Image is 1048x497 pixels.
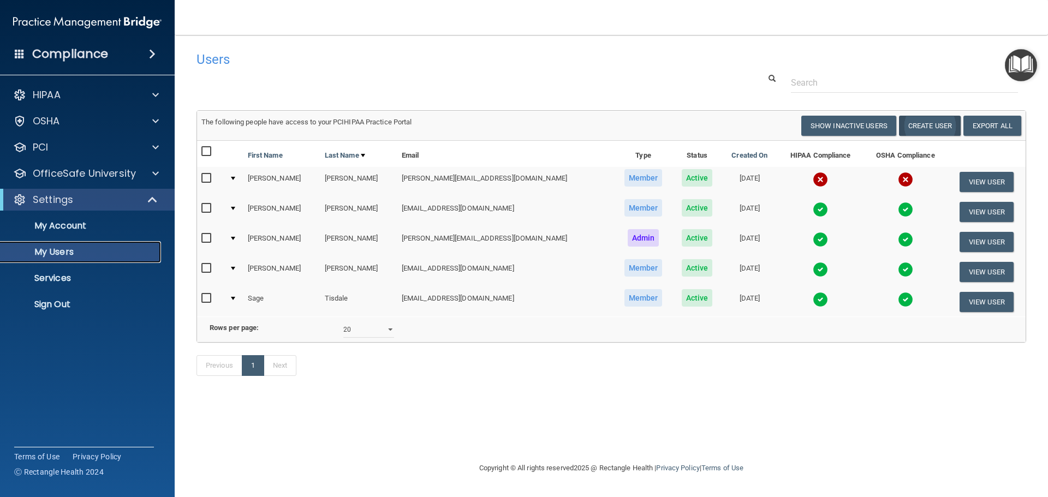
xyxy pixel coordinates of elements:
p: OSHA [33,115,60,128]
p: OfficeSafe University [33,167,136,180]
a: Privacy Policy [73,451,122,462]
td: [PERSON_NAME] [243,257,320,287]
img: tick.e7d51cea.svg [898,232,913,247]
td: [EMAIL_ADDRESS][DOMAIN_NAME] [397,197,614,227]
a: OfficeSafe University [13,167,159,180]
td: [PERSON_NAME] [243,167,320,197]
span: Active [682,199,713,217]
td: [PERSON_NAME] [320,167,397,197]
td: [DATE] [722,227,777,257]
h4: Users [196,52,674,67]
td: Sage [243,287,320,316]
button: View User [960,262,1014,282]
img: cross.ca9f0e7f.svg [898,172,913,187]
p: Sign Out [7,299,156,310]
img: tick.e7d51cea.svg [813,232,828,247]
td: [PERSON_NAME] [320,197,397,227]
span: Ⓒ Rectangle Health 2024 [14,466,104,477]
td: [EMAIL_ADDRESS][DOMAIN_NAME] [397,257,614,287]
a: Last Name [325,149,365,162]
p: My Users [7,247,156,258]
img: tick.e7d51cea.svg [813,292,828,307]
p: My Account [7,220,156,231]
a: PCI [13,141,159,154]
button: Create User [899,116,961,136]
a: First Name [248,149,283,162]
a: Previous [196,355,242,376]
a: Settings [13,193,158,206]
td: [PERSON_NAME] [320,227,397,257]
td: [DATE] [722,287,777,316]
img: tick.e7d51cea.svg [898,292,913,307]
a: 1 [242,355,264,376]
span: Active [682,229,713,247]
th: Email [397,141,614,167]
th: OSHA Compliance [864,141,948,167]
td: [DATE] [722,167,777,197]
a: HIPAA [13,88,159,101]
td: [DATE] [722,257,777,287]
img: tick.e7d51cea.svg [813,202,828,217]
h4: Compliance [32,46,108,62]
span: Member [624,169,663,187]
td: [PERSON_NAME][EMAIL_ADDRESS][DOMAIN_NAME] [397,227,614,257]
a: Next [264,355,296,376]
span: Active [682,259,713,277]
img: PMB logo [13,11,162,33]
a: Export All [963,116,1021,136]
a: Created On [731,149,767,162]
span: The following people have access to your PCIHIPAA Practice Portal [201,118,412,126]
img: tick.e7d51cea.svg [898,202,913,217]
button: View User [960,202,1014,222]
td: [DATE] [722,197,777,227]
a: Terms of Use [701,464,743,472]
th: Type [614,141,672,167]
div: Copyright © All rights reserved 2025 @ Rectangle Health | | [412,451,811,486]
b: Rows per page: [210,324,259,332]
img: tick.e7d51cea.svg [813,262,828,277]
p: Settings [33,193,73,206]
img: cross.ca9f0e7f.svg [813,172,828,187]
td: [PERSON_NAME] [320,257,397,287]
button: View User [960,292,1014,312]
td: [PERSON_NAME] [243,197,320,227]
button: Show Inactive Users [801,116,896,136]
span: Member [624,289,663,307]
span: Active [682,289,713,307]
p: HIPAA [33,88,61,101]
span: Member [624,199,663,217]
p: Services [7,273,156,284]
a: Terms of Use [14,451,59,462]
th: Status [672,141,722,167]
button: View User [960,172,1014,192]
td: [PERSON_NAME][EMAIL_ADDRESS][DOMAIN_NAME] [397,167,614,197]
td: [PERSON_NAME] [243,227,320,257]
td: [EMAIL_ADDRESS][DOMAIN_NAME] [397,287,614,316]
img: tick.e7d51cea.svg [898,262,913,277]
button: View User [960,232,1014,252]
th: HIPAA Compliance [777,141,864,167]
input: Search [791,73,1018,93]
span: Admin [628,229,659,247]
iframe: Drift Widget Chat Controller [859,420,1035,463]
button: Open Resource Center [1005,49,1037,81]
span: Active [682,169,713,187]
span: Member [624,259,663,277]
td: Tisdale [320,287,397,316]
p: PCI [33,141,48,154]
a: Privacy Policy [656,464,699,472]
a: OSHA [13,115,159,128]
